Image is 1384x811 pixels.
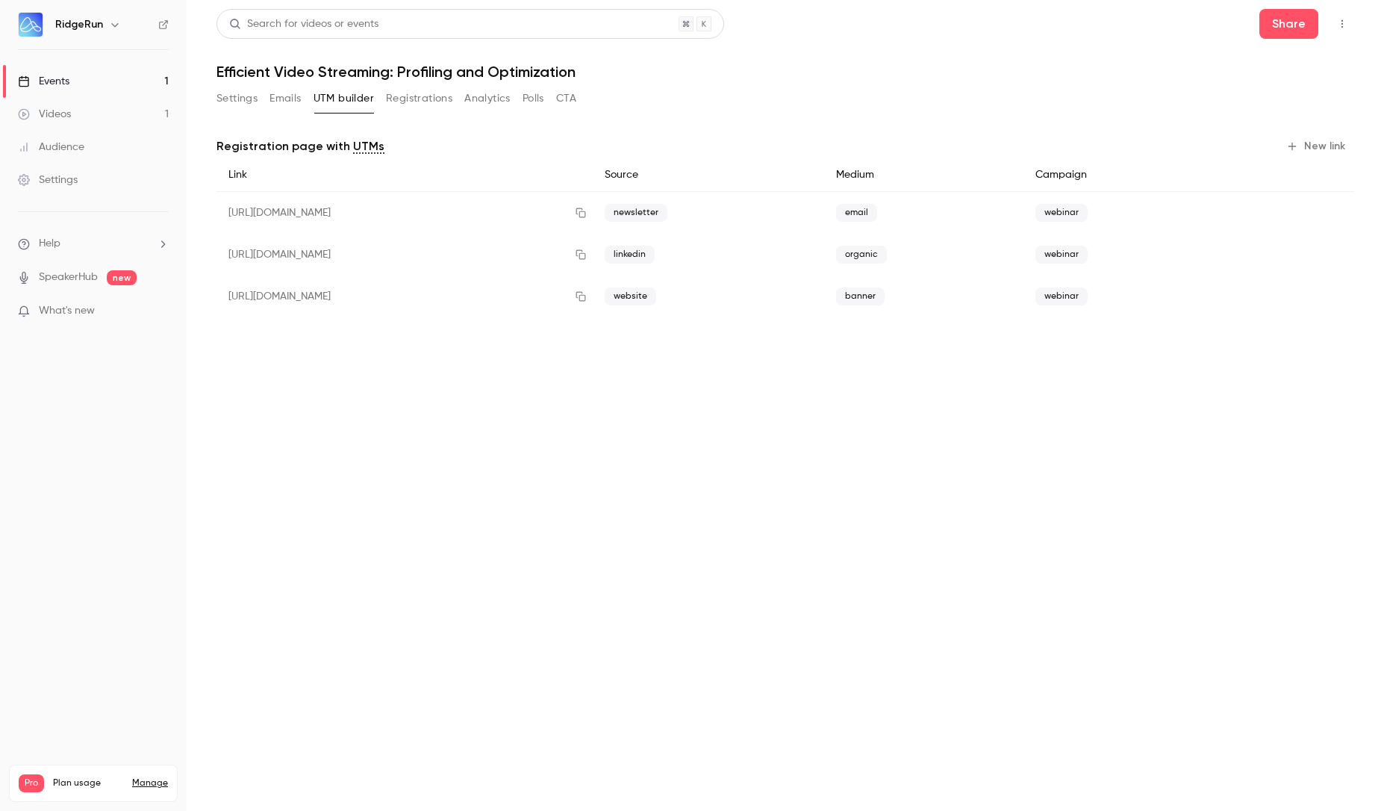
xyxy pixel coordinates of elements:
[216,63,1354,81] h1: Efficient Video Streaming: Profiling and Optimization
[593,158,824,192] div: Source
[18,236,169,252] li: help-dropdown-opener
[824,158,1023,192] div: Medium
[18,74,69,89] div: Events
[1280,134,1354,158] button: New link
[464,87,511,111] button: Analytics
[269,87,301,111] button: Emails
[1023,158,1226,192] div: Campaign
[216,137,384,155] p: Registration page with
[39,270,98,285] a: SpeakerHub
[18,140,84,155] div: Audience
[229,16,378,32] div: Search for videos or events
[151,305,169,318] iframe: Noticeable Trigger
[1035,204,1088,222] span: webinar
[1035,246,1088,264] span: webinar
[18,107,71,122] div: Videos
[314,87,374,111] button: UTM builder
[1035,288,1088,305] span: webinar
[836,288,885,305] span: banner
[55,17,103,32] h6: RidgeRun
[39,236,60,252] span: Help
[386,87,452,111] button: Registrations
[19,13,43,37] img: RidgeRun
[605,204,667,222] span: newsletter
[1259,9,1318,39] button: Share
[836,204,877,222] span: email
[19,774,44,792] span: Pro
[39,303,95,319] span: What's new
[216,234,593,276] div: [URL][DOMAIN_NAME]
[53,777,123,789] span: Plan usage
[107,270,137,285] span: new
[216,158,593,192] div: Link
[353,137,384,155] a: UTMs
[216,192,593,234] div: [URL][DOMAIN_NAME]
[18,173,78,187] div: Settings
[523,87,544,111] button: Polls
[216,276,593,317] div: [URL][DOMAIN_NAME]
[216,87,258,111] button: Settings
[605,288,656,305] span: website
[132,777,168,789] a: Manage
[605,246,655,264] span: linkedin
[836,246,887,264] span: organic
[556,87,576,111] button: CTA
